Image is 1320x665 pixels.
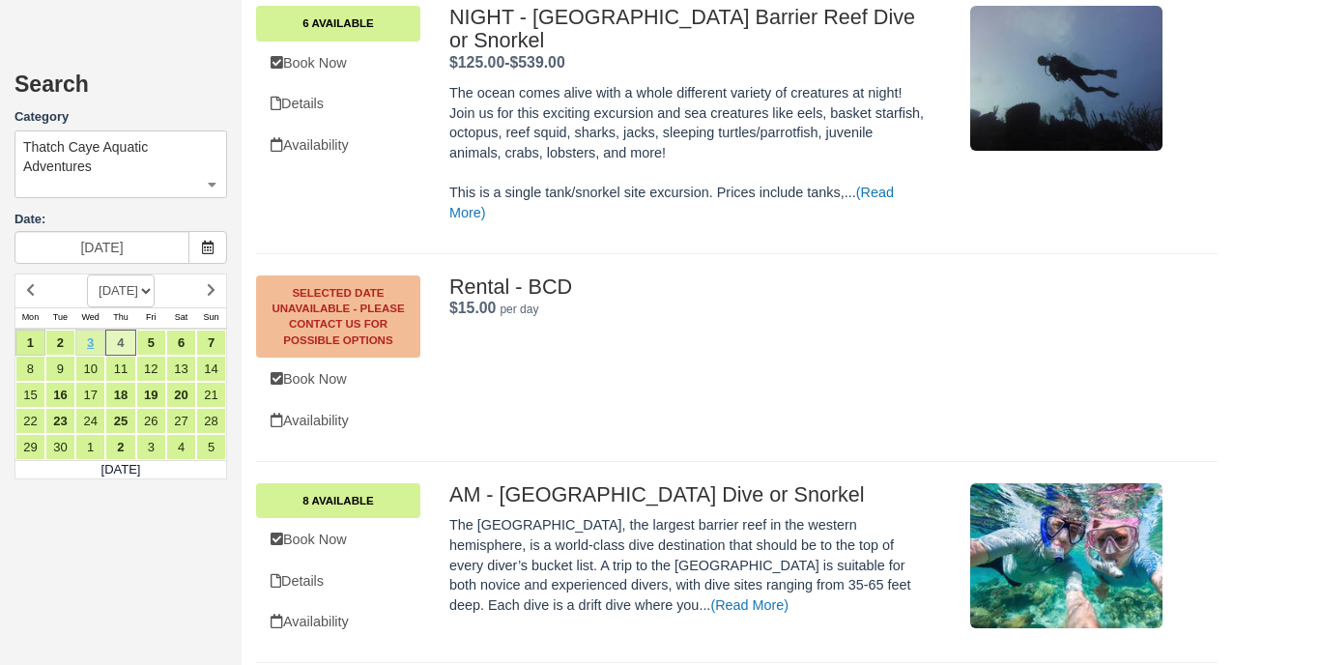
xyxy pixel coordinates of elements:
[136,356,166,382] a: 12
[166,408,196,434] a: 27
[15,408,45,434] a: 22
[136,434,166,460] a: 3
[45,408,75,434] a: 23
[196,356,226,382] a: 14
[75,330,105,356] a: 3
[14,72,227,108] h2: Search
[15,434,45,460] a: 29
[75,356,105,382] a: 10
[136,307,166,329] th: Fri
[449,54,504,71] span: $125.00
[75,434,105,460] a: 1
[166,382,196,408] a: 20
[449,275,1162,299] h2: Rental - BCD
[196,330,226,356] a: 7
[45,356,75,382] a: 9
[105,434,135,460] a: 2
[256,483,420,518] a: 8 Available
[23,137,218,176] span: Thatch Caye Aquatic Adventures
[256,126,420,165] a: Availability
[256,6,420,41] a: 6 Available
[45,330,75,356] a: 2
[196,408,226,434] a: 28
[136,408,166,434] a: 26
[449,515,925,615] p: The [GEOGRAPHIC_DATA], the largest barrier reef in the western hemisphere, is a world-class dive ...
[449,54,565,71] span: -
[105,356,135,382] a: 11
[449,300,496,316] strong: Price: $15
[196,307,226,329] th: Sun
[14,130,227,198] button: Thatch Caye Aquatic Adventures
[136,330,166,356] a: 5
[15,356,45,382] a: 8
[196,434,226,460] a: 5
[449,54,565,71] strong: Price: $125 - $539
[166,434,196,460] a: 4
[449,483,925,506] h2: AM - [GEOGRAPHIC_DATA] Dive or Snorkel
[15,382,45,408] a: 15
[449,6,925,52] h2: NIGHT - [GEOGRAPHIC_DATA] Barrier Reef Dive or Snorkel
[256,360,420,399] a: Book Now
[710,597,789,613] a: (Read More)
[75,307,105,329] th: Wed
[15,307,45,329] th: Mon
[449,83,925,222] p: The ocean comes alive with a whole different variety of creatures at night! Join us for this exci...
[166,330,196,356] a: 6
[14,108,227,127] label: Category
[256,602,420,642] a: Availability
[75,408,105,434] a: 24
[256,43,420,83] a: Book Now
[166,307,196,329] th: Sat
[105,307,135,329] th: Thu
[15,330,45,356] a: 1
[256,275,420,359] a: Selected Date Unavailable - Please contact us for possible options
[45,382,75,408] a: 16
[449,185,894,220] a: (Read More)
[500,303,538,316] em: per day
[14,211,227,229] label: Date:
[970,6,1162,151] img: M297-1
[105,330,135,356] a: 4
[510,54,565,71] span: $539.00
[256,401,420,441] a: Availability
[136,382,166,408] a: 19
[166,356,196,382] a: 13
[45,307,75,329] th: Tue
[256,520,420,560] a: Book Now
[256,562,420,601] a: Details
[75,382,105,408] a: 17
[256,84,420,124] a: Details
[970,483,1162,628] img: M294-1
[105,382,135,408] a: 18
[45,434,75,460] a: 30
[196,382,226,408] a: 21
[449,300,496,316] span: $15.00
[15,460,227,479] td: [DATE]
[105,408,135,434] a: 25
